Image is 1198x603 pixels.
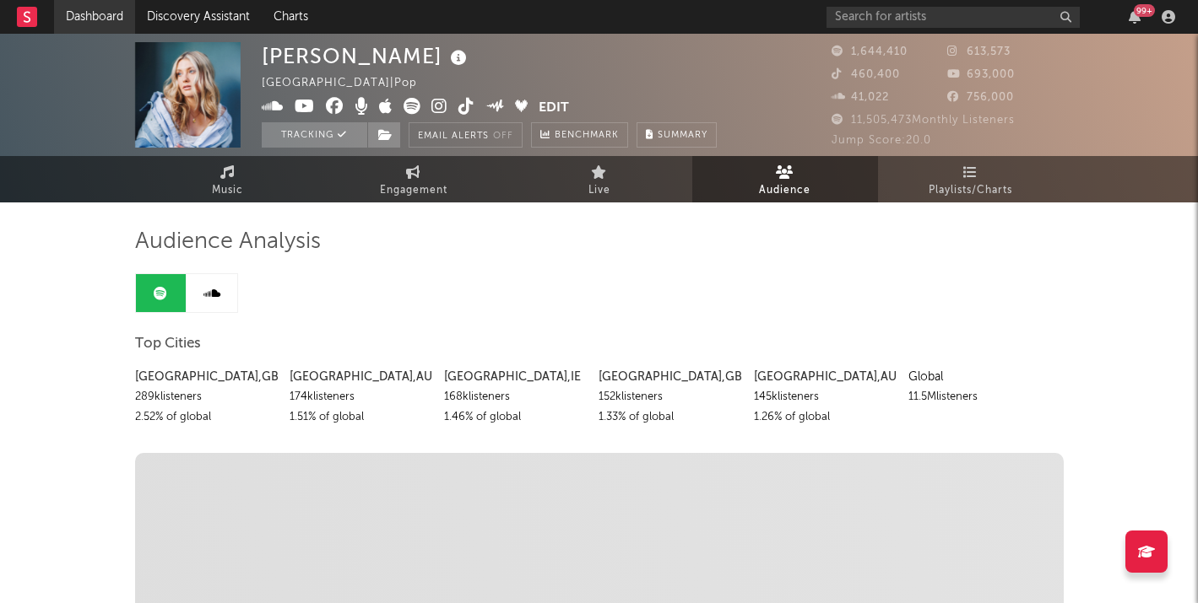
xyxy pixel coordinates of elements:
div: 2.52 % of global [135,407,277,428]
span: Jump Score: 20.0 [832,135,931,146]
button: Tracking [262,122,367,148]
span: Engagement [380,180,447,201]
div: 99 + [1134,4,1155,17]
div: Global [908,367,1050,387]
button: Summary [637,122,717,148]
em: Off [493,132,513,141]
div: 168k listeners [444,387,586,407]
div: [GEOGRAPHIC_DATA] , GB [599,367,740,387]
button: Email AlertsOff [409,122,523,148]
div: 1.33 % of global [599,407,740,428]
span: Benchmark [555,126,619,146]
span: Top Cities [135,334,201,354]
span: Audience [759,180,810,201]
div: [GEOGRAPHIC_DATA] , GB [135,367,277,387]
div: [GEOGRAPHIC_DATA] | Pop [262,73,436,94]
span: Playlists/Charts [929,180,1012,201]
div: [GEOGRAPHIC_DATA] , IE [444,367,586,387]
span: Audience Analysis [135,232,321,252]
div: 289k listeners [135,387,277,407]
button: 99+ [1129,10,1141,24]
a: Playlists/Charts [878,156,1064,202]
span: 756,000 [947,92,1014,103]
div: 11.5M listeners [908,387,1050,407]
a: Live [507,156,692,202]
input: Search for artists [827,7,1080,28]
span: 41,022 [832,92,889,103]
a: Benchmark [531,122,628,148]
div: [GEOGRAPHIC_DATA] , AU [290,367,431,387]
a: Audience [692,156,878,202]
span: 1,644,410 [832,46,908,57]
span: Live [588,180,610,201]
div: 152k listeners [599,387,740,407]
div: 1.51 % of global [290,407,431,428]
a: Engagement [321,156,507,202]
div: 145k listeners [754,387,896,407]
button: Edit [539,98,569,119]
div: 1.26 % of global [754,407,896,428]
div: 174k listeners [290,387,431,407]
span: 460,400 [832,69,900,80]
span: 613,573 [947,46,1011,57]
span: Summary [658,131,707,140]
div: [GEOGRAPHIC_DATA] , AU [754,367,896,387]
a: Music [135,156,321,202]
span: 11,505,473 Monthly Listeners [832,115,1015,126]
span: 693,000 [947,69,1015,80]
div: [PERSON_NAME] [262,42,471,70]
div: 1.46 % of global [444,407,586,428]
span: Music [212,180,243,201]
